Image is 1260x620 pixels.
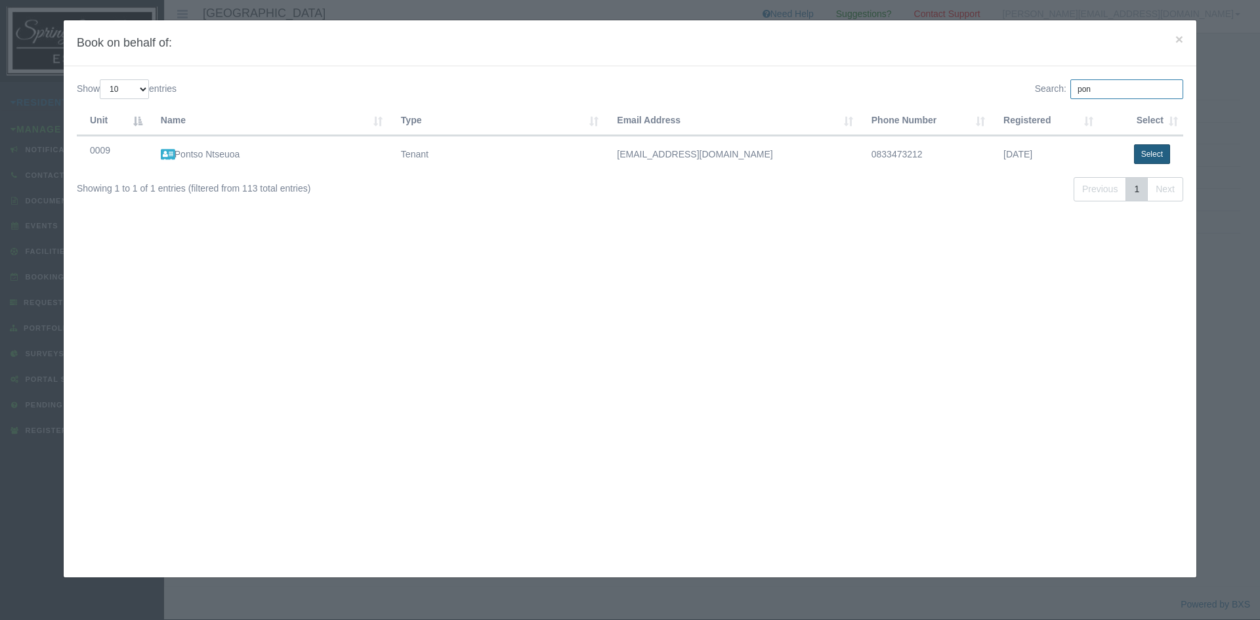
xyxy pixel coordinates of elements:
th: Type : activate to sort column ascending [388,106,604,136]
th: Unit : activate to sort column descending [77,106,148,136]
td: 0833473212 [858,136,990,172]
td: [DATE] [990,136,1099,172]
th: Name : activate to sort column ascending [148,106,388,136]
a: Previous [1074,177,1126,201]
a: Next [1147,177,1183,201]
a: 1 [1125,177,1148,201]
td: Pontso Ntseuoa [148,136,388,172]
button: Select [1134,144,1170,164]
span: × [1175,31,1183,47]
label: Show entries [77,79,177,99]
th: Email Address : activate to sort column ascending [604,106,858,136]
div: Unit [90,113,128,128]
h4: Book on behalf of: [77,33,1183,52]
td: Tenant [388,136,604,172]
th: Registered : activate to sort column ascending [990,106,1099,136]
th: Select: activate to sort column ascending [1099,106,1183,136]
button: Close [1175,32,1183,46]
th: Phone Number : activate to sort column ascending [858,106,990,136]
div: 0009 [90,143,135,158]
div: Showing 1 to 1 of 1 entries (filtered from 113 total entries) [77,176,526,196]
input: Search: [1070,79,1183,99]
td: [EMAIL_ADDRESS][DOMAIN_NAME] [604,136,858,172]
label: Search: [1035,79,1183,99]
select: Showentries [100,79,149,99]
